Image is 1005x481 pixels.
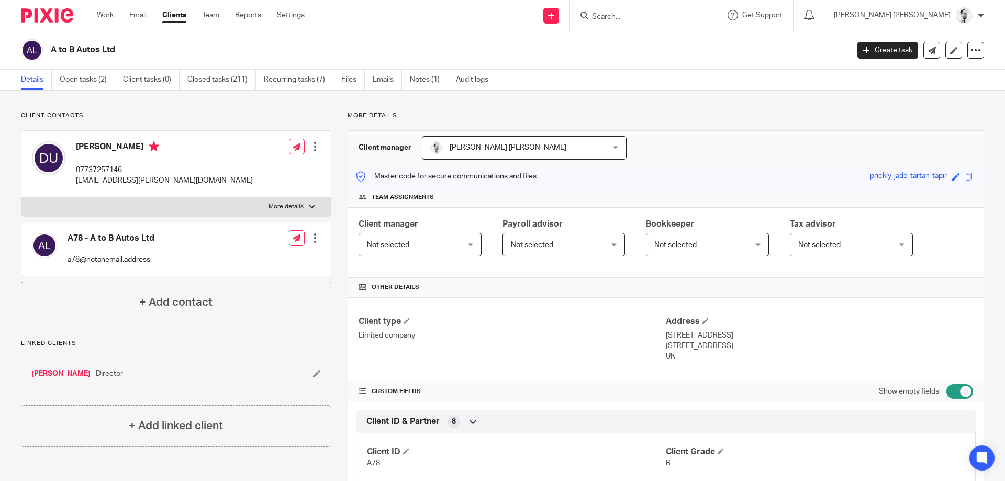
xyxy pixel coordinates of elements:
h4: CUSTOM FIELDS [359,387,666,396]
p: More details [269,203,304,211]
span: Tax advisor [790,220,836,228]
i: Primary [149,141,159,152]
label: Show empty fields [879,386,939,397]
span: Bookkeeper [646,220,694,228]
h2: A to B Autos Ltd [51,44,684,55]
img: Mass_2025.jpg [430,141,443,154]
h4: Client ID [367,446,666,457]
p: [STREET_ADDRESS] [666,330,973,341]
p: Client contacts [21,111,331,120]
span: A78 [367,460,380,467]
img: svg%3E [32,141,65,175]
h4: + Add linked client [129,418,223,434]
a: Open tasks (2) [60,70,115,90]
a: Details [21,70,52,90]
a: Reports [235,10,261,20]
span: Director [96,368,123,379]
img: Mass_2025.jpg [956,7,973,24]
span: Other details [372,283,419,292]
h4: Client type [359,316,666,327]
span: Team assignments [372,193,434,202]
div: prickly-jade-tartan-tapir [870,171,947,183]
span: Not selected [511,241,553,249]
span: Not selected [798,241,841,249]
span: Get Support [742,12,783,19]
span: Payroll advisor [502,220,563,228]
h4: Client Grade [666,446,965,457]
a: Client tasks (0) [123,70,180,90]
a: Recurring tasks (7) [264,70,333,90]
span: 8 [452,417,456,427]
p: [EMAIL_ADDRESS][PERSON_NAME][DOMAIN_NAME] [76,175,253,186]
span: Client ID & Partner [366,416,440,427]
a: Create task [857,42,918,59]
img: svg%3E [32,233,57,258]
span: [PERSON_NAME] [PERSON_NAME] [450,144,566,151]
p: [STREET_ADDRESS] [666,341,973,351]
h4: A78 - A to B Autos Ltd [68,233,154,244]
input: Search [591,13,685,22]
a: Audit logs [456,70,496,90]
p: 07737257146 [76,165,253,175]
a: Team [202,10,219,20]
img: svg%3E [21,39,43,61]
a: [PERSON_NAME] [31,368,91,379]
a: Files [341,70,365,90]
img: Pixie [21,8,73,23]
h3: Client manager [359,142,411,153]
p: Linked clients [21,339,331,348]
span: Client manager [359,220,418,228]
a: Closed tasks (211) [187,70,256,90]
a: Clients [162,10,186,20]
p: Master code for secure communications and files [356,171,537,182]
a: Email [129,10,147,20]
h4: + Add contact [139,294,213,310]
span: B [666,460,671,467]
p: [PERSON_NAME] [PERSON_NAME] [834,10,951,20]
p: More details [348,111,984,120]
a: Emails [373,70,402,90]
span: Not selected [654,241,697,249]
p: UK [666,351,973,362]
a: Notes (1) [410,70,448,90]
span: Not selected [367,241,409,249]
p: a78@notanemail.address [68,254,154,265]
h4: [PERSON_NAME] [76,141,253,154]
h4: Address [666,316,973,327]
a: Work [97,10,114,20]
a: Settings [277,10,305,20]
p: Limited company [359,330,666,341]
